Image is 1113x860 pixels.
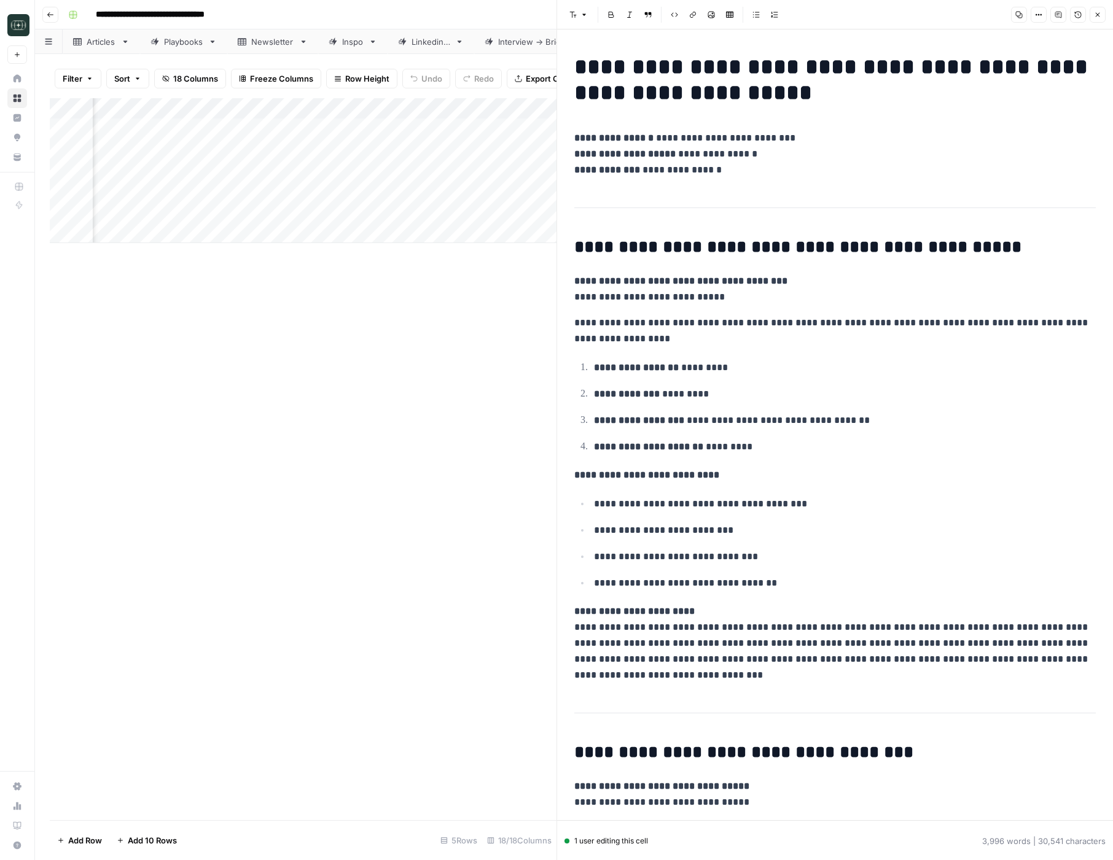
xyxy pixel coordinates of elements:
[326,69,397,88] button: Row Height
[114,72,130,85] span: Sort
[7,816,27,835] a: Learning Hub
[435,831,482,850] div: 5 Rows
[106,69,149,88] button: Sort
[342,36,364,48] div: Inspo
[250,72,313,85] span: Freeze Columns
[421,72,442,85] span: Undo
[50,831,109,850] button: Add Row
[251,36,294,48] div: Newsletter
[231,69,321,88] button: Freeze Columns
[507,69,577,88] button: Export CSV
[982,835,1106,847] div: 3,996 words | 30,541 characters
[7,147,27,167] a: Your Data
[63,72,82,85] span: Filter
[7,108,27,128] a: Insights
[318,29,388,54] a: Inspo
[474,29,593,54] a: Interview -> Briefs
[164,36,203,48] div: Playbooks
[7,69,27,88] a: Home
[68,834,102,846] span: Add Row
[455,69,502,88] button: Redo
[87,36,116,48] div: Articles
[140,29,227,54] a: Playbooks
[128,834,177,846] span: Add 10 Rows
[7,796,27,816] a: Usage
[564,835,648,846] div: 1 user editing this cell
[7,14,29,36] img: Catalyst Logo
[7,777,27,796] a: Settings
[173,72,218,85] span: 18 Columns
[7,10,27,41] button: Workspace: Catalyst
[526,72,569,85] span: Export CSV
[55,69,101,88] button: Filter
[474,72,494,85] span: Redo
[7,88,27,108] a: Browse
[482,831,556,850] div: 18/18 Columns
[109,831,184,850] button: Add 10 Rows
[498,36,569,48] div: Interview -> Briefs
[227,29,318,54] a: Newsletter
[63,29,140,54] a: Articles
[7,128,27,147] a: Opportunities
[345,72,389,85] span: Row Height
[388,29,474,54] a: Linkedin 3
[7,835,27,855] button: Help + Support
[402,69,450,88] button: Undo
[412,36,450,48] div: Linkedin 3
[154,69,226,88] button: 18 Columns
